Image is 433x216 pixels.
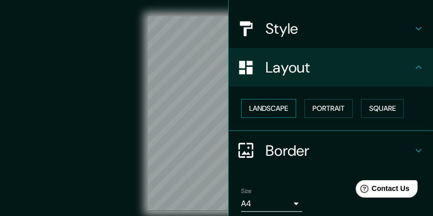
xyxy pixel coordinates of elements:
div: Layout [229,48,433,87]
div: A4 [241,196,302,212]
button: Landscape [241,99,296,118]
iframe: Help widget launcher [342,176,422,205]
button: Square [361,99,404,118]
h4: Style [266,19,413,38]
label: Size [241,186,252,195]
h4: Border [266,141,413,160]
div: Style [229,9,433,48]
div: Border [229,131,433,170]
canvas: Map [148,16,285,211]
h4: Layout [266,58,413,77]
button: Portrait [304,99,353,118]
